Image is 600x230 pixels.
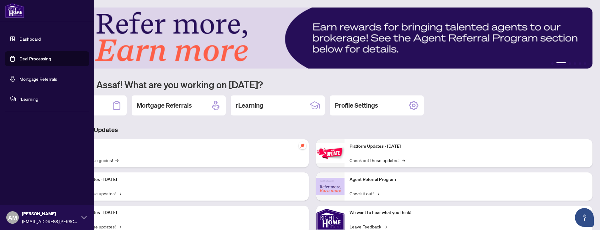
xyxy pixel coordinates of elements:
button: 1 [551,62,554,65]
a: Leave Feedback→ [350,223,387,230]
span: → [118,190,121,197]
p: Platform Updates - [DATE] [66,209,304,216]
a: Dashboard [19,36,41,42]
span: → [118,223,121,230]
a: Check it out!→ [350,190,379,197]
p: Agent Referral Program [350,176,587,183]
button: 6 [584,62,586,65]
img: Slide 1 [33,8,592,69]
h3: Brokerage & Industry Updates [33,125,592,134]
span: → [384,223,387,230]
a: Check out these updates!→ [350,157,405,164]
button: 5 [579,62,581,65]
img: Agent Referral Program [316,178,345,195]
p: Platform Updates - [DATE] [66,176,304,183]
a: Mortgage Referrals [19,76,57,82]
button: 4 [574,62,576,65]
p: We want to hear what you think! [350,209,587,216]
span: → [376,190,379,197]
img: Platform Updates - June 23, 2025 [316,143,345,163]
a: Deal Processing [19,56,51,62]
span: [PERSON_NAME] [22,210,78,217]
p: Platform Updates - [DATE] [350,143,587,150]
h1: Welcome back Assaf! What are you working on [DATE]? [33,79,592,90]
img: logo [5,3,24,18]
span: → [402,157,405,164]
span: → [115,157,118,164]
span: rLearning [19,95,85,102]
h2: rLearning [236,101,263,110]
span: AM [8,213,17,222]
h2: Profile Settings [335,101,378,110]
button: 2 [556,62,566,65]
span: [EMAIL_ADDRESS][PERSON_NAME][DOMAIN_NAME] [22,218,78,225]
button: Open asap [575,208,594,227]
p: Self-Help [66,143,304,150]
span: pushpin [299,142,306,149]
h2: Mortgage Referrals [137,101,192,110]
button: 3 [569,62,571,65]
